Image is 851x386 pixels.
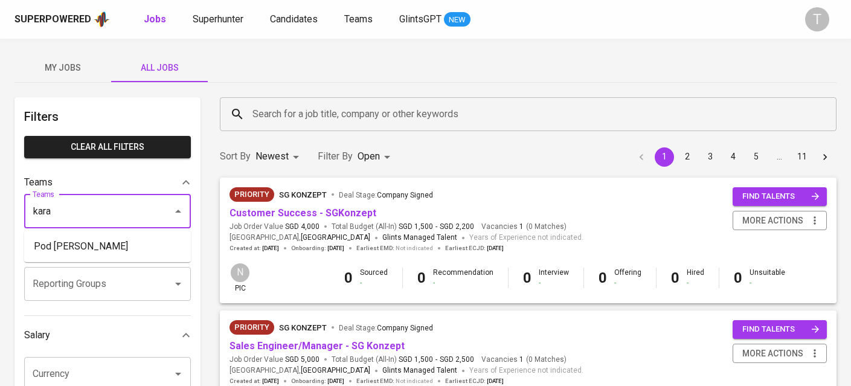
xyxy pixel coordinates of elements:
[750,278,785,288] div: -
[270,12,320,27] a: Candidates
[255,146,303,168] div: Newest
[170,203,187,220] button: Close
[487,244,504,253] span: [DATE]
[539,268,569,288] div: Interview
[285,222,320,232] span: SGD 4,000
[687,278,704,288] div: -
[445,377,504,385] span: Earliest ECJD :
[230,207,376,219] a: Customer Success - SGKonzept
[344,269,353,286] b: 0
[399,13,442,25] span: GlintsGPT
[230,188,274,201] span: Priority
[118,60,201,76] span: All Jobs
[356,377,433,385] span: Earliest EMD :
[255,149,289,164] p: Newest
[440,222,474,232] span: SGD 2,200
[481,355,567,365] span: Vacancies ( 0 Matches )
[433,278,493,288] div: -
[339,191,433,199] span: Deal Stage :
[230,244,279,253] span: Created at :
[805,7,829,31] div: T
[742,213,803,228] span: more actions
[270,13,318,25] span: Candidates
[724,147,743,167] button: Go to page 4
[435,222,437,232] span: -
[318,149,353,164] p: Filter By
[742,190,820,204] span: find talents
[144,12,169,27] a: Jobs
[678,147,697,167] button: Go to page 2
[701,147,720,167] button: Go to page 3
[262,244,279,253] span: [DATE]
[301,365,370,377] span: [GEOGRAPHIC_DATA]
[144,13,166,25] b: Jobs
[469,232,583,244] span: Years of Experience not indicated.
[769,150,789,162] div: …
[523,269,531,286] b: 0
[193,13,243,25] span: Superhunter
[733,344,827,364] button: more actions
[399,12,470,27] a: GlintsGPT NEW
[687,268,704,288] div: Hired
[24,107,191,126] h6: Filters
[220,149,251,164] p: Sort By
[469,365,583,377] span: Years of Experience not indicated.
[614,278,641,288] div: -
[445,244,504,253] span: Earliest ECJD :
[358,150,380,162] span: Open
[24,136,191,158] button: Clear All filters
[262,377,279,385] span: [DATE]
[230,340,405,352] a: Sales Engineer/Manager - SG Konzept
[193,12,246,27] a: Superhunter
[518,222,524,232] span: 1
[433,268,493,288] div: Recommendation
[733,187,827,206] button: find talents
[24,236,191,257] li: Pod [PERSON_NAME]
[358,146,394,168] div: Open
[539,278,569,288] div: -
[487,377,504,385] span: [DATE]
[815,147,835,167] button: Go to next page
[747,147,766,167] button: Go to page 5
[230,377,279,385] span: Created at :
[24,323,191,347] div: Salary
[396,244,433,253] span: Not indicated
[230,321,274,333] span: Priority
[481,222,567,232] span: Vacancies ( 0 Matches )
[396,377,433,385] span: Not indicated
[599,269,607,286] b: 0
[230,355,320,365] span: Job Order Value
[327,377,344,385] span: [DATE]
[377,324,433,332] span: Company Signed
[733,211,827,231] button: more actions
[301,232,370,244] span: [GEOGRAPHIC_DATA]
[742,346,803,361] span: more actions
[742,323,820,336] span: find talents
[230,262,251,294] div: pic
[360,268,388,288] div: Sourced
[332,222,474,232] span: Total Budget (All-In)
[279,323,327,332] span: SG Konzept
[655,147,674,167] button: page 1
[24,175,53,190] p: Teams
[24,170,191,195] div: Teams
[230,262,251,283] div: N
[344,13,373,25] span: Teams
[230,232,370,244] span: [GEOGRAPHIC_DATA] ,
[344,12,375,27] a: Teams
[399,355,433,365] span: SGD 1,500
[22,60,104,76] span: My Jobs
[377,191,433,199] span: Company Signed
[614,268,641,288] div: Offering
[792,147,812,167] button: Go to page 11
[230,365,370,377] span: [GEOGRAPHIC_DATA] ,
[356,244,433,253] span: Earliest EMD :
[339,324,433,332] span: Deal Stage :
[24,328,50,343] p: Salary
[230,187,274,202] div: New Job received from Demand Team
[444,14,470,26] span: NEW
[327,244,344,253] span: [DATE]
[291,377,344,385] span: Onboarding :
[435,355,437,365] span: -
[14,10,110,28] a: Superpoweredapp logo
